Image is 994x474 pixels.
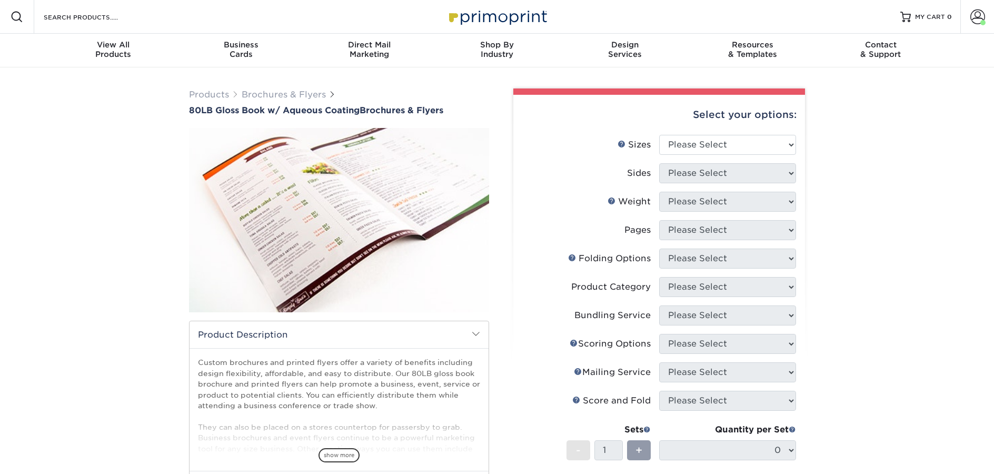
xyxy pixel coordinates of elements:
[319,448,360,462] span: show more
[177,40,305,59] div: Cards
[444,5,550,28] img: Primoprint
[572,394,651,407] div: Score and Fold
[177,40,305,50] span: Business
[608,195,651,208] div: Weight
[689,40,817,59] div: & Templates
[574,366,651,379] div: Mailing Service
[49,40,177,59] div: Products
[817,34,945,67] a: Contact& Support
[618,139,651,151] div: Sizes
[242,90,326,100] a: Brochures & Flyers
[177,34,305,67] a: BusinessCards
[305,40,433,50] span: Direct Mail
[689,40,817,50] span: Resources
[576,442,581,458] span: -
[189,90,229,100] a: Products
[689,34,817,67] a: Resources& Templates
[189,105,360,115] span: 80LB Gloss Book w/ Aqueous Coating
[189,105,489,115] a: 80LB Gloss Book w/ Aqueous CoatingBrochures & Flyers
[915,13,945,22] span: MY CART
[43,11,145,23] input: SEARCH PRODUCTS.....
[574,309,651,322] div: Bundling Service
[570,338,651,350] div: Scoring Options
[305,40,433,59] div: Marketing
[624,224,651,236] div: Pages
[433,40,561,59] div: Industry
[566,423,651,436] div: Sets
[947,13,952,21] span: 0
[561,40,689,50] span: Design
[817,40,945,50] span: Contact
[433,40,561,50] span: Shop By
[561,40,689,59] div: Services
[568,252,651,265] div: Folding Options
[189,105,489,115] h1: Brochures & Flyers
[627,167,651,180] div: Sides
[305,34,433,67] a: Direct MailMarketing
[561,34,689,67] a: DesignServices
[522,95,797,135] div: Select your options:
[190,321,489,348] h2: Product Description
[659,423,796,436] div: Quantity per Set
[189,116,489,324] img: 80LB Gloss Book<br/>w/ Aqueous Coating 01
[571,281,651,293] div: Product Category
[817,40,945,59] div: & Support
[49,34,177,67] a: View AllProducts
[635,442,642,458] span: +
[433,34,561,67] a: Shop ByIndustry
[49,40,177,50] span: View All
